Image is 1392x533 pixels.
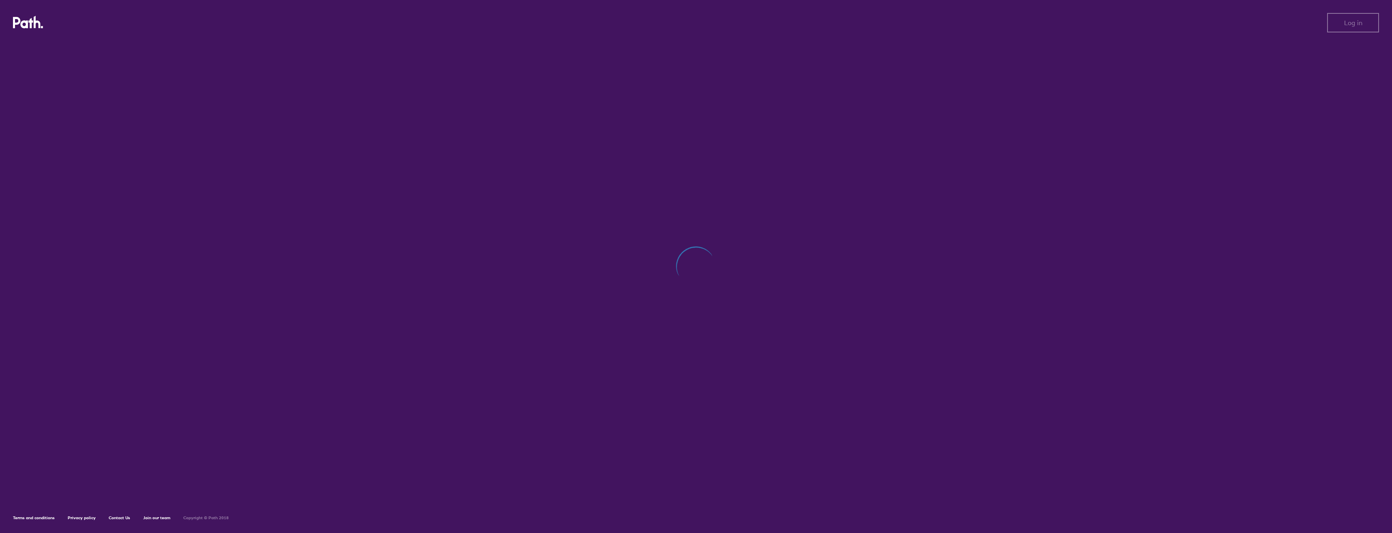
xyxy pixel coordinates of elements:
[183,516,229,520] h6: Copyright © Path 2018
[13,515,55,520] a: Terms and conditions
[68,515,96,520] a: Privacy policy
[1344,19,1362,26] span: Log in
[143,515,170,520] a: Join our team
[1327,13,1379,32] button: Log in
[109,515,130,520] a: Contact Us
